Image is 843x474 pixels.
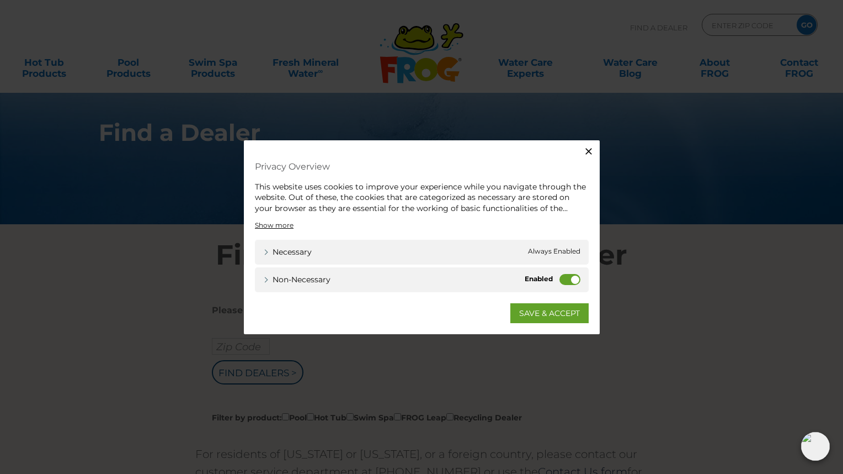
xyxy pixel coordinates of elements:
a: Non-necessary [263,274,330,286]
img: openIcon [801,432,830,461]
h4: Privacy Overview [255,156,589,176]
div: This website uses cookies to improve your experience while you navigate through the website. Out ... [255,181,589,214]
span: Always Enabled [528,246,580,258]
a: SAVE & ACCEPT [510,303,589,323]
a: Show more [255,220,294,230]
a: Necessary [263,246,312,258]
